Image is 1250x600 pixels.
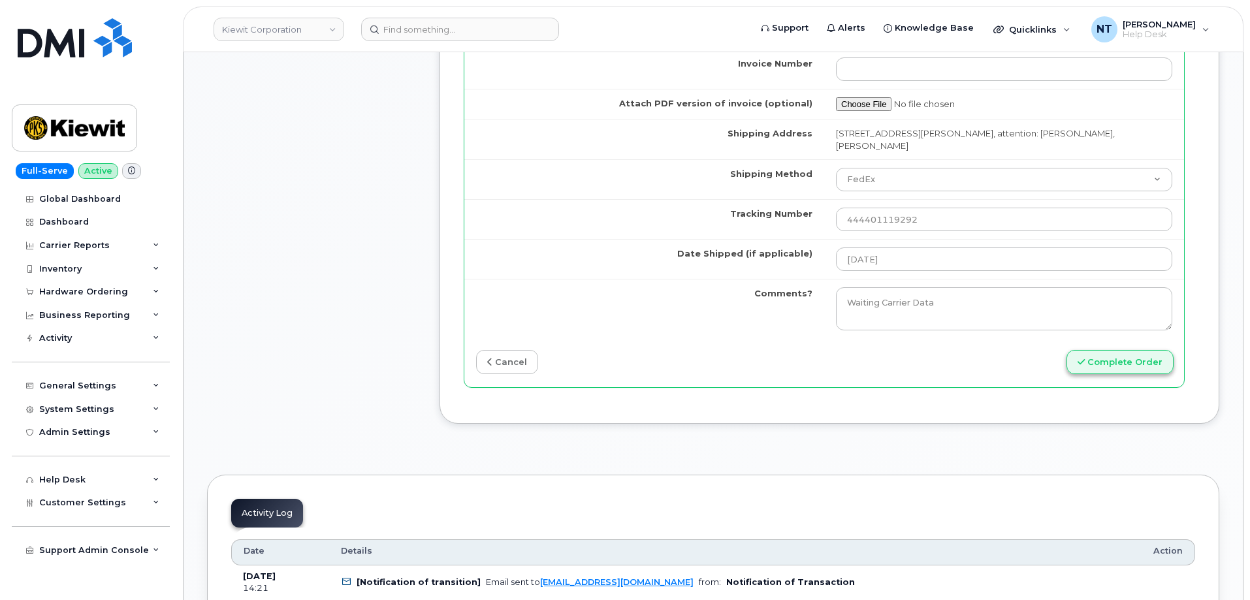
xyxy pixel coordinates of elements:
a: Knowledge Base [874,15,983,41]
div: Quicklinks [984,16,1080,42]
label: Tracking Number [730,208,812,220]
span: Help Desk [1123,29,1196,40]
a: Kiewit Corporation [214,18,344,41]
span: [PERSON_NAME] [1123,19,1196,29]
td: [STREET_ADDRESS][PERSON_NAME], attention: [PERSON_NAME], [PERSON_NAME] [824,119,1184,159]
label: Shipping Method [730,168,812,180]
a: cancel [476,350,538,374]
button: Complete Order [1066,350,1174,374]
span: from: [699,577,721,587]
a: [EMAIL_ADDRESS][DOMAIN_NAME] [540,577,694,587]
label: Date Shipped (if applicable) [677,247,812,260]
label: Attach PDF version of invoice (optional) [619,97,812,110]
label: Invoice Number [738,57,812,70]
input: Find something... [361,18,559,41]
b: [DATE] [243,571,276,581]
th: Action [1142,539,1195,565]
span: Date [244,545,264,557]
textarea: Waiting Carrier Data [836,287,1172,330]
label: Comments? [754,287,812,300]
span: NT [1097,22,1112,37]
a: Alerts [818,15,874,41]
div: Nicholas Taylor [1082,16,1219,42]
span: Support [772,22,809,35]
a: Support [752,15,818,41]
span: Alerts [838,22,865,35]
b: Notification of Transaction [726,577,855,587]
span: Details [341,545,372,557]
span: Knowledge Base [895,22,974,35]
label: Shipping Address [728,127,812,140]
span: Quicklinks [1009,24,1057,35]
div: Email sent to [486,577,694,587]
b: [Notification of transition] [357,577,481,587]
div: 14:21 [243,582,317,594]
iframe: Messenger Launcher [1193,543,1240,590]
